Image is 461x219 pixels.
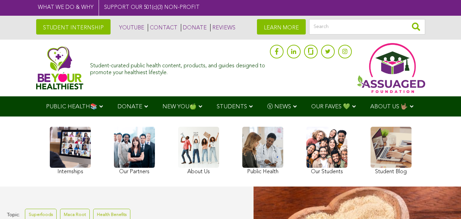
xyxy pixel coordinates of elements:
a: LEARN MORE [257,19,306,35]
span: STUDENTS [217,104,247,110]
a: DONATE [181,24,207,31]
img: Assuaged [36,46,84,90]
a: CONTACT [148,24,177,31]
img: Assuaged App [357,43,425,93]
a: REVIEWS [210,24,235,31]
span: NEW YOU🍏 [162,104,197,110]
div: Student-curated public health content, products, and guides designed to promote your healthiest l... [90,59,266,76]
span: ABOUT US 🤟🏽 [370,104,408,110]
span: OUR FAVES 💚 [311,104,350,110]
a: YOUTUBE [117,24,144,31]
span: PUBLIC HEALTH📚 [46,104,97,110]
img: glassdoor [308,48,313,55]
iframe: Chat Widget [427,186,461,219]
input: Search [309,19,425,35]
div: Navigation Menu [36,96,425,117]
span: Ⓥ NEWS [267,104,291,110]
a: STUDENT INTERNSHIP [36,19,111,35]
span: DONATE [117,104,142,110]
